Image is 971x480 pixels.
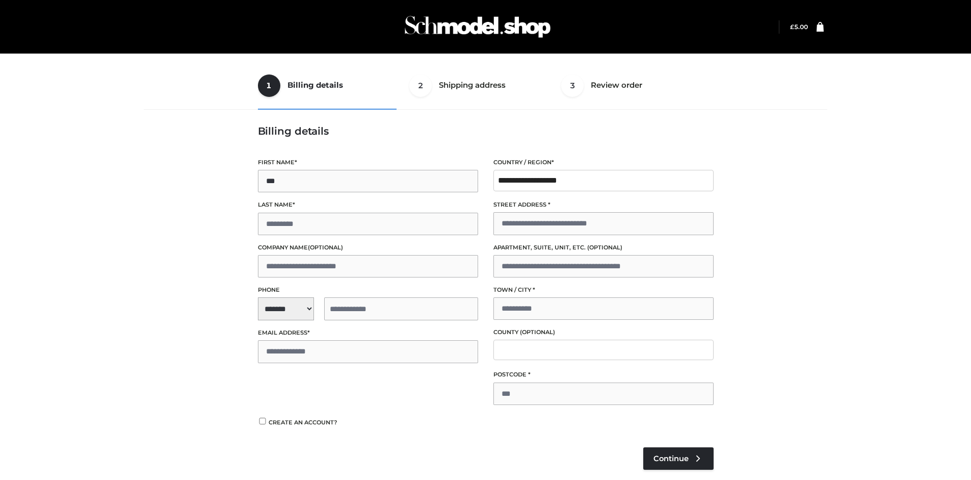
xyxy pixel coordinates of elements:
[493,158,714,167] label: Country / Region
[258,125,714,137] h3: Billing details
[258,418,267,424] input: Create an account?
[401,7,554,47] img: Schmodel Admin 964
[308,244,343,251] span: (optional)
[258,243,478,252] label: Company name
[493,243,714,252] label: Apartment, suite, unit, etc.
[587,244,622,251] span: (optional)
[643,447,714,470] a: Continue
[493,285,714,295] label: Town / City
[790,23,808,31] a: £5.00
[269,419,337,426] span: Create an account?
[258,328,478,338] label: Email address
[258,200,478,210] label: Last name
[653,454,689,463] span: Continue
[790,23,808,31] bdi: 5.00
[493,370,714,380] label: Postcode
[520,329,555,336] span: (optional)
[258,158,478,167] label: First name
[258,285,478,295] label: Phone
[790,23,794,31] span: £
[493,327,714,337] label: County
[493,200,714,210] label: Street address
